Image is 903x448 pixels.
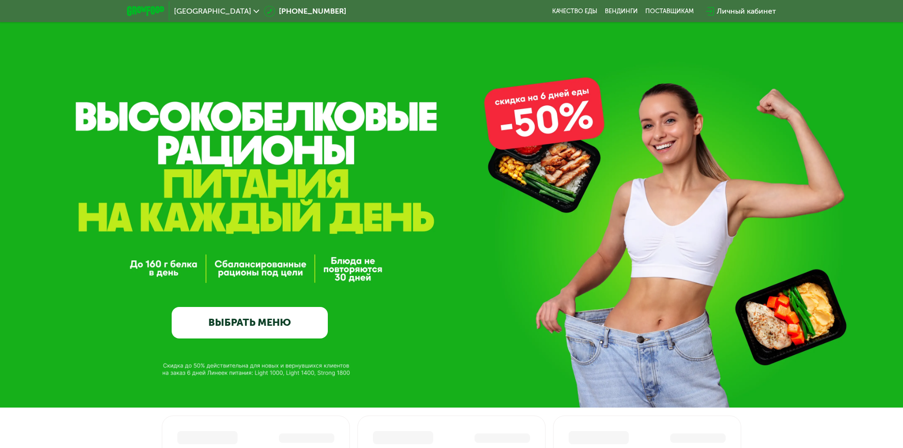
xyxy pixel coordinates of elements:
[552,8,597,15] a: Качество еды
[605,8,638,15] a: Вендинги
[264,6,346,17] a: [PHONE_NUMBER]
[172,307,328,338] a: ВЫБРАТЬ МЕНЮ
[717,6,776,17] div: Личный кабинет
[174,8,251,15] span: [GEOGRAPHIC_DATA]
[645,8,694,15] div: поставщикам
